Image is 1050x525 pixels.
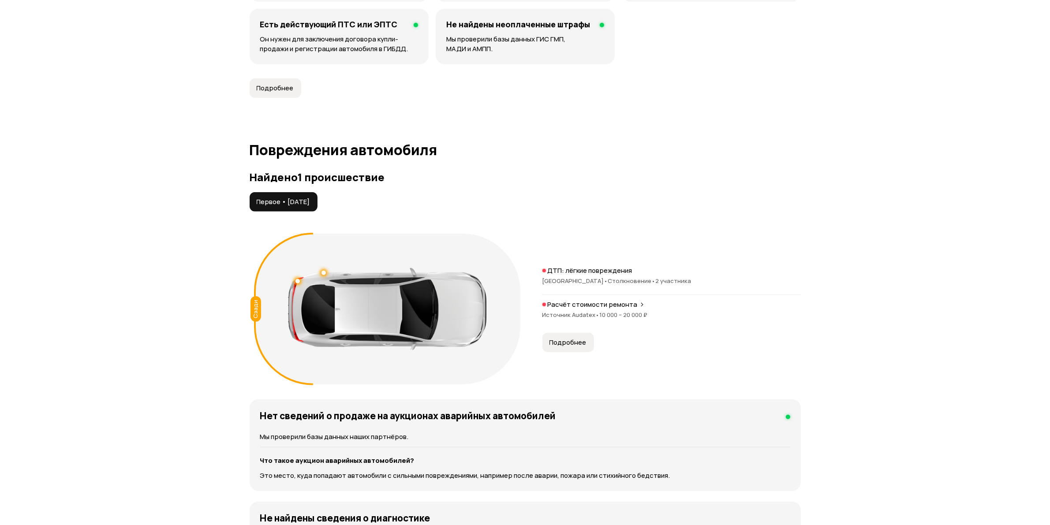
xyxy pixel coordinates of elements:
[542,333,594,352] button: Подробнее
[260,471,790,480] p: Это место, куда попадают автомобили с сильными повреждениями, например после аварии, пожара или с...
[604,277,608,285] span: •
[260,34,419,54] p: Он нужен для заключения договора купли-продажи и регистрации автомобиля в ГИБДД.
[656,277,691,285] span: 2 участника
[260,512,430,524] h4: Не найдены сведения о диагностике
[250,171,801,183] h3: Найдено 1 происшествие
[250,142,801,158] h1: Повреждения автомобиля
[446,19,590,29] h4: Не найдены неоплаченные штрафы
[260,456,415,465] strong: Что такое аукцион аварийных автомобилей?
[608,277,656,285] span: Столкновение
[596,311,600,319] span: •
[260,432,790,442] p: Мы проверили базы данных наших партнёров.
[548,300,638,309] p: Расчёт стоимости ремонта
[446,34,604,54] p: Мы проверили базы данных ГИС ГМП, МАДИ и АМПП.
[600,311,648,319] span: 10 000 – 20 000 ₽
[652,277,656,285] span: •
[549,338,587,347] span: Подробнее
[260,19,398,29] h4: Есть действующий ПТС или ЭПТС
[250,78,301,98] button: Подробнее
[542,311,600,319] span: Источник Audatex
[260,410,556,421] h4: Нет сведений о продаже на аукционах аварийных автомобилей
[250,192,318,212] button: Первое • [DATE]
[548,266,632,275] p: ДТП: лёгкие повреждения
[257,84,294,93] span: Подробнее
[250,296,261,322] div: Сзади
[542,277,608,285] span: [GEOGRAPHIC_DATA]
[257,197,310,206] span: Первое • [DATE]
